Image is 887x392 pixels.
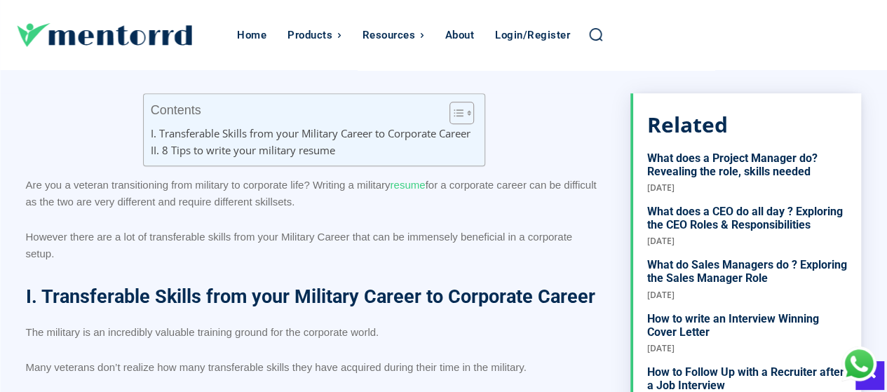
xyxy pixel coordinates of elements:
p: However there are a lot of transferable skills from your Military Career that can be immensely be... [26,229,602,262]
time: [DATE] [647,289,675,301]
a: What does a CEO do all day ? Exploring the CEO Roles & Responsibilities [647,205,843,231]
a: What do Sales Managers do ? Exploring the Sales Manager Role [647,258,847,285]
a: Logo [17,23,230,47]
a: Toggle Table of Content [439,101,470,125]
a: II. 8 Tips to write your military resume [151,142,335,158]
time: [DATE] [647,235,675,247]
p: Are you a veteran transitioning from military to corporate life? Writing a military for a corpora... [26,177,602,210]
a: I. Transferable Skills from your Military Career to Corporate Career [151,125,470,142]
a: Search [588,27,603,42]
time: [DATE] [647,182,675,194]
a: resume [390,179,425,191]
p: Contents [151,103,201,117]
h3: Related [647,114,728,135]
p: Many veterans don’t realize how many transferable skills they have acquired during their time in ... [26,359,602,376]
time: [DATE] [647,342,675,354]
a: How to write an Interview Winning Cover Letter [647,312,819,339]
div: Chat with Us [841,346,876,381]
strong: I. Transferable Skills from your Military Career to Corporate Career [26,285,595,308]
p: The military is an incredibly valuable training ground for the corporate world. [26,324,602,341]
a: What does a Project Manager do? Revealing the role, skills needed [647,151,818,178]
a: How to Follow Up with a Recruiter after a Job Interview [647,365,844,392]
